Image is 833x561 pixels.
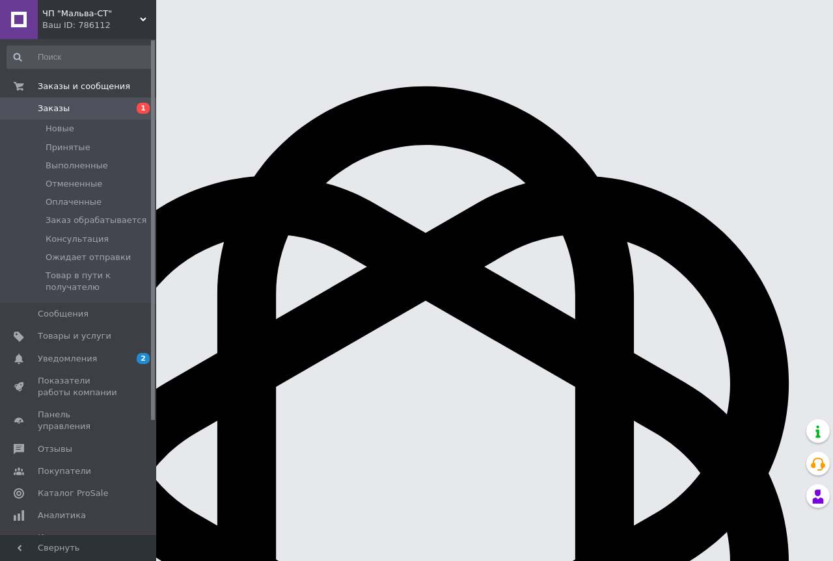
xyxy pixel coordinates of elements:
span: Товары и услуги [38,330,111,342]
span: Принятые [46,142,90,153]
span: Новые [46,123,74,135]
span: Показатели работы компании [38,375,120,398]
span: 2 [137,353,150,364]
input: Поиск [7,46,154,69]
span: Отзывы [38,443,72,455]
span: Сообщения [38,308,89,320]
span: Аналитика [38,510,86,521]
span: Уведомления [38,353,97,365]
span: ЧП "Мальва-СТ" [42,8,140,20]
div: Ваш ID: 786112 [42,20,156,31]
span: Покупатели [38,465,91,477]
span: Консультация [46,233,109,245]
span: 1 [137,103,150,114]
span: Заказы и сообщения [38,81,130,92]
span: Товар в пути к получателю [46,270,152,293]
span: Панель управления [38,409,120,432]
span: Каталог ProSale [38,488,108,499]
span: Заказы [38,103,70,114]
span: Инструменты вебмастера и SEO [38,532,120,555]
span: Заказ обрабатывается [46,215,146,226]
span: Отмененные [46,178,102,190]
span: Ожидает отправки [46,252,131,263]
span: Оплаченные [46,196,102,208]
span: Выполненные [46,160,108,172]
